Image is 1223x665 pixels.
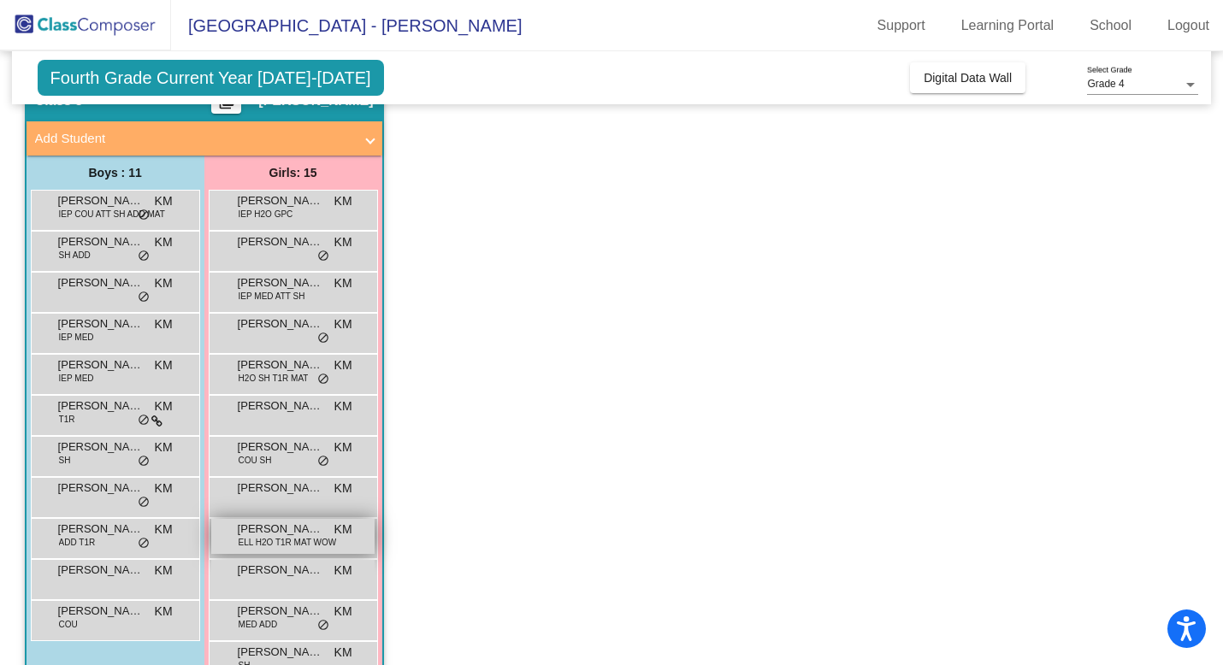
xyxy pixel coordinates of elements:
[155,233,173,251] span: KM
[317,455,329,468] span: do_not_disturb_alt
[238,356,323,374] span: [PERSON_NAME]
[58,192,144,209] span: [PERSON_NAME]
[216,93,237,117] mat-icon: picture_as_pdf
[58,521,144,538] span: [PERSON_NAME]
[58,438,144,456] span: [PERSON_NAME]
[155,274,173,292] span: KM
[334,274,352,292] span: KM
[334,521,352,538] span: KM
[238,644,323,661] span: [PERSON_NAME]
[211,88,241,114] button: Print Students Details
[27,121,382,156] mat-expansion-panel-header: Add Student
[155,356,173,374] span: KM
[58,603,144,620] span: [PERSON_NAME]
[238,233,323,250] span: [PERSON_NAME]
[138,414,150,427] span: do_not_disturb_alt
[59,454,71,467] span: SH
[155,438,173,456] span: KM
[138,250,150,263] span: do_not_disturb_alt
[317,619,329,633] span: do_not_disturb_alt
[334,233,352,251] span: KM
[238,397,323,415] span: [PERSON_NAME] [PERSON_NAME]
[238,603,323,620] span: [PERSON_NAME]
[155,480,173,497] span: KM
[948,12,1068,39] a: Learning Portal
[1076,12,1145,39] a: School
[334,356,352,374] span: KM
[138,455,150,468] span: do_not_disturb_alt
[138,291,150,304] span: do_not_disturb_alt
[59,208,165,221] span: IEP COU ATT SH ADD MAT
[238,192,323,209] span: [PERSON_NAME]
[239,372,309,385] span: H2O SH T1R MAT
[59,536,96,549] span: ADD T1R
[58,356,144,374] span: [PERSON_NAME]
[239,208,293,221] span: IEP H2O GPC
[138,209,150,222] span: do_not_disturb_alt
[204,156,382,190] div: Girls: 15
[58,233,144,250] span: [PERSON_NAME]
[59,372,94,385] span: IEP MED
[155,521,173,538] span: KM
[334,644,352,662] span: KM
[317,373,329,386] span: do_not_disturb_alt
[35,129,353,149] mat-panel-title: Add Student
[155,397,173,415] span: KM
[59,618,78,631] span: COU
[334,562,352,580] span: KM
[138,496,150,509] span: do_not_disturb_alt
[58,274,144,291] span: [PERSON_NAME]
[59,249,91,262] span: SH ADD
[1154,12,1223,39] a: Logout
[27,156,204,190] div: Boys : 11
[58,562,144,579] span: [PERSON_NAME]
[317,250,329,263] span: do_not_disturb_alt
[155,562,173,580] span: KM
[155,315,173,333] span: KM
[239,618,278,631] span: MED ADD
[1087,78,1124,90] span: Grade 4
[58,397,144,415] span: [PERSON_NAME]
[238,438,323,456] span: [PERSON_NAME]
[239,536,337,549] span: ELL H2O T1R MAT WOW
[334,480,352,497] span: KM
[239,290,305,303] span: IEP MED ATT SH
[334,438,352,456] span: KM
[238,315,323,332] span: [PERSON_NAME]
[171,12,522,39] span: [GEOGRAPHIC_DATA] - [PERSON_NAME]
[334,315,352,333] span: KM
[924,71,1012,85] span: Digital Data Wall
[910,62,1025,93] button: Digital Data Wall
[238,521,323,538] span: [PERSON_NAME]
[317,332,329,345] span: do_not_disturb_alt
[864,12,939,39] a: Support
[334,397,352,415] span: KM
[239,454,272,467] span: COU SH
[59,413,75,426] span: T1R
[238,562,323,579] span: [PERSON_NAME]
[334,603,352,621] span: KM
[238,480,323,497] span: [PERSON_NAME] [PERSON_NAME]
[334,192,352,210] span: KM
[155,192,173,210] span: KM
[155,603,173,621] span: KM
[238,274,323,291] span: [PERSON_NAME]
[38,60,384,96] span: Fourth Grade Current Year [DATE]-[DATE]
[138,537,150,550] span: do_not_disturb_alt
[58,480,144,497] span: [PERSON_NAME]
[59,331,94,344] span: IEP MED
[58,315,144,332] span: [PERSON_NAME]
